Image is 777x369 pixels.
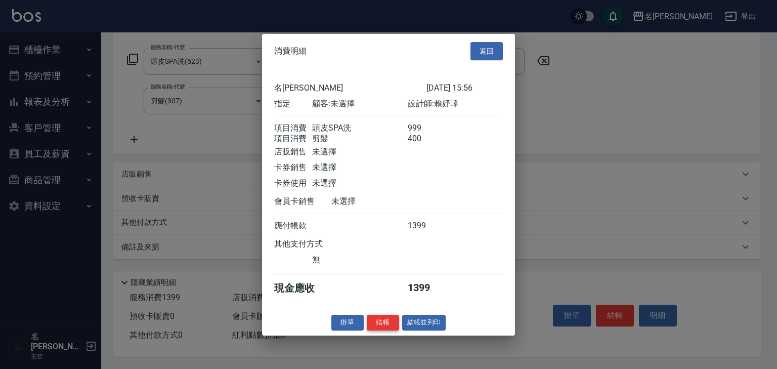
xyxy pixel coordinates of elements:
[312,147,407,157] div: 未選擇
[274,99,312,109] div: 指定
[312,99,407,109] div: 顧客: 未選擇
[312,134,407,144] div: 剪髮
[274,281,331,295] div: 現金應收
[367,315,399,331] button: 結帳
[312,162,407,173] div: 未選擇
[274,123,312,134] div: 項目消費
[408,281,446,295] div: 1399
[408,134,446,144] div: 400
[408,123,446,134] div: 999
[274,221,312,231] div: 應付帳款
[274,196,331,207] div: 會員卡銷售
[274,147,312,157] div: 店販銷售
[274,46,307,56] span: 消費明細
[426,83,503,94] div: [DATE] 15:56
[274,162,312,173] div: 卡券銷售
[274,178,312,189] div: 卡券使用
[331,315,364,331] button: 掛單
[274,239,351,250] div: 其他支付方式
[470,42,503,60] button: 返回
[312,178,407,189] div: 未選擇
[274,83,426,94] div: 名[PERSON_NAME]
[274,134,312,144] div: 項目消費
[331,196,426,207] div: 未選擇
[408,221,446,231] div: 1399
[408,99,503,109] div: 設計師: 賴妤韓
[402,315,446,331] button: 結帳並列印
[312,255,407,265] div: 無
[312,123,407,134] div: 頭皮SPA洗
